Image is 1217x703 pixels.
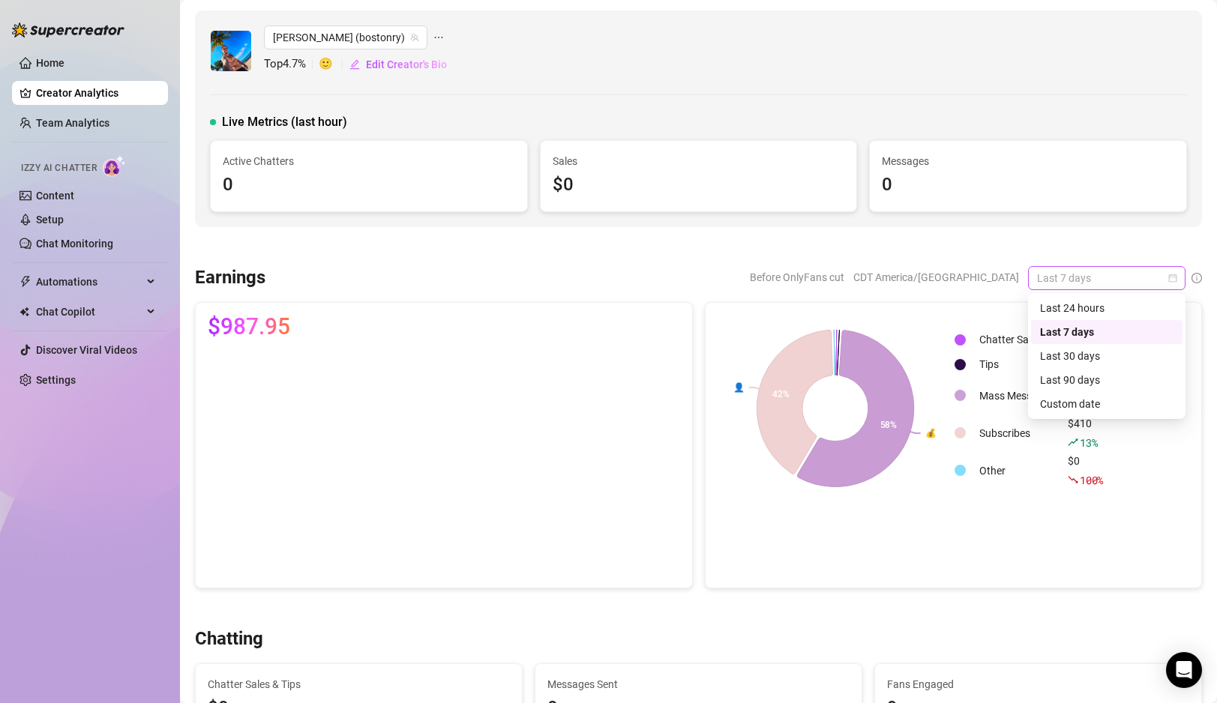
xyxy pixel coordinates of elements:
span: Messages Sent [547,676,850,693]
div: Last 30 days [1031,344,1183,368]
span: 🙂 [319,55,349,73]
span: team [410,33,419,42]
button: Edit Creator's Bio [349,52,448,76]
div: Custom date [1040,396,1174,412]
span: Fans Engaged [887,676,1189,693]
span: edit [349,59,360,70]
div: Custom date [1031,392,1183,416]
div: Last 90 days [1040,372,1174,388]
span: Messages [882,153,1174,169]
div: Last 24 hours [1031,296,1183,320]
span: ellipsis [433,25,444,49]
span: $987.95 [208,315,290,339]
div: Open Intercom Messenger [1166,652,1202,688]
img: AI Chatter [103,155,126,177]
div: Last 7 days [1040,324,1174,340]
span: Automations [36,270,142,294]
a: Discover Viral Videos [36,344,137,356]
text: 💰 [925,427,937,438]
span: Top 4.7 % [264,55,319,73]
a: Team Analytics [36,117,109,129]
span: thunderbolt [19,276,31,288]
div: 0 [882,171,1174,199]
span: Active Chatters [223,153,515,169]
div: $410 [1068,415,1107,451]
span: rise [1068,437,1078,447]
td: Tips [973,353,1060,376]
a: Creator Analytics [36,81,156,105]
a: Setup [36,214,64,226]
div: $0 [1068,453,1107,489]
a: Chat Monitoring [36,238,113,250]
td: Subscribes [973,415,1060,451]
div: Last 90 days [1031,368,1183,392]
div: Last 30 days [1040,348,1174,364]
img: logo-BBDzfeDw.svg [12,22,124,37]
span: Last 7 days [1037,267,1177,289]
span: Before OnlyFans cut [750,266,844,289]
div: 0 [223,171,515,199]
div: $0 [553,171,845,199]
div: Last 24 hours [1040,300,1174,316]
span: fall [1068,474,1078,485]
span: info-circle [1192,273,1202,283]
span: Chat Copilot [36,300,142,324]
a: Home [36,57,64,69]
a: Settings [36,374,76,386]
td: Chatter Sales [973,328,1060,351]
span: Edit Creator's Bio [366,58,447,70]
span: calendar [1168,274,1177,283]
text: 👤 [733,381,744,393]
h3: Earnings [195,266,265,290]
span: CDT America/[GEOGRAPHIC_DATA] [853,266,1019,289]
span: 13 % [1080,435,1097,450]
span: Chatter Sales & Tips [208,676,510,693]
img: Chat Copilot [19,307,29,317]
img: Ryan [211,31,251,71]
div: Last 7 days [1031,320,1183,344]
span: Live Metrics (last hour) [222,113,347,131]
a: Content [36,190,74,202]
span: Izzy AI Chatter [21,161,97,175]
span: Sales [553,153,845,169]
h3: Chatting [195,627,263,651]
span: 100 % [1080,473,1103,487]
td: Other [973,453,1060,489]
td: Mass Messages [973,378,1060,414]
span: Ryan (bostonry) [273,26,418,49]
